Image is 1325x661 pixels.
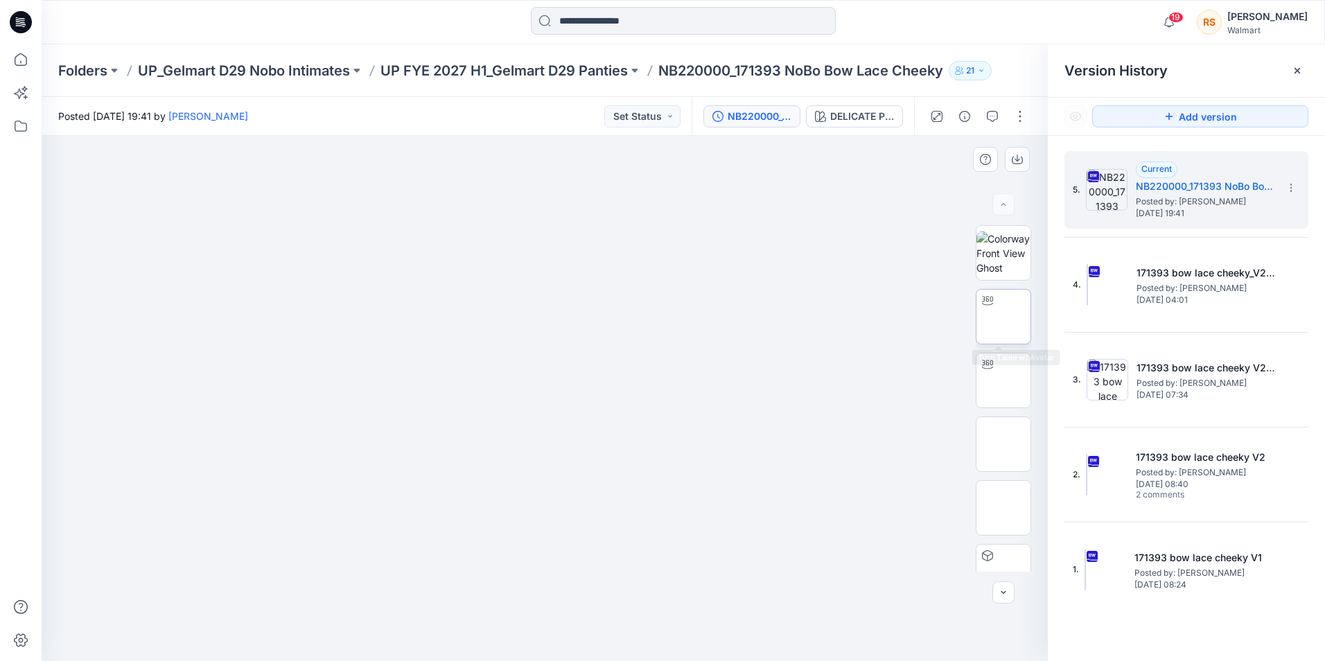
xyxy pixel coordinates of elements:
button: NB220000_171393 NoBo Bow Lace Cheeky [703,105,800,127]
div: Walmart [1227,25,1308,35]
span: [DATE] 08:40 [1136,479,1274,489]
span: Posted by: Rachel Spirgel [1134,566,1273,580]
span: [DATE] 08:24 [1134,580,1273,590]
span: 2. [1073,468,1080,481]
span: 19 [1168,12,1184,23]
button: Add version [1092,105,1308,127]
a: UP FYE 2027 H1_Gelmart D29 Panties [380,61,628,80]
span: [DATE] 04:01 [1137,295,1275,305]
p: 21 [966,63,974,78]
button: Details [954,105,976,127]
img: 171393 bow lace cheeky V2_REV1 [1087,359,1128,400]
span: Posted by: Rachel Spirgel [1137,281,1275,295]
button: Show Hidden Versions [1064,105,1087,127]
h5: NB220000_171393 NoBo Bow Lace Cheeky [1136,178,1274,195]
button: Close [1292,65,1303,76]
img: NB220000_171393 NoBo Bow Lace Cheeky [1086,169,1127,211]
span: [DATE] 07:34 [1137,390,1275,400]
span: Posted by: Rachel Spirgel [1137,376,1275,390]
h5: 171393 bow lace cheeky_V2_REV2 [1137,265,1275,281]
button: 21 [949,61,992,80]
span: [DATE] 19:41 [1136,209,1274,218]
div: NB220000_171393 NoBo Bow Lace Cheeky [728,109,791,124]
img: 171393 bow lace cheeky V1 [1085,549,1086,590]
h5: 171393 bow lace cheeky V2 [1136,449,1274,466]
span: Posted by: Rachel Spirgel [1136,195,1274,209]
div: RS [1197,10,1222,35]
button: DELICATE PINK [806,105,903,127]
div: [PERSON_NAME] [1227,8,1308,25]
a: Folders [58,61,107,80]
span: 2 comments [1136,490,1233,501]
span: Current [1141,164,1172,174]
h5: 171393 bow lace cheeky V2_REV1 [1137,360,1275,376]
h5: 171393 bow lace cheeky V1 [1134,549,1273,566]
span: 1. [1073,563,1079,576]
span: Version History [1064,62,1168,79]
span: 4. [1073,279,1081,291]
img: 171393 bow lace cheeky_V2_REV2 [1087,264,1088,306]
a: UP_Gelmart D29 Nobo Intimates [138,61,350,80]
p: NB220000_171393 NoBo Bow Lace Cheeky [658,61,943,80]
img: Colorway Front View Ghost [976,231,1030,275]
span: 3. [1073,373,1081,386]
span: Posted by: Rachel Spirgel [1136,466,1274,479]
span: 5. [1073,184,1080,196]
div: DELICATE PINK [830,109,894,124]
a: [PERSON_NAME] [168,110,248,122]
img: 171393 bow lace cheeky V2 [1086,454,1087,495]
span: Posted [DATE] 19:41 by [58,109,248,123]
